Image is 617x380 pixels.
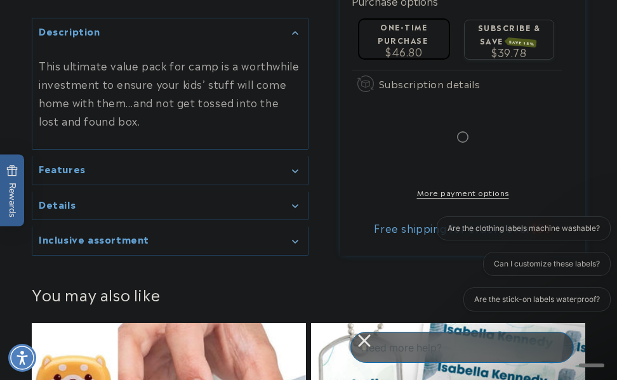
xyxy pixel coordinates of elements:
div: Free shipping for orders over [352,221,574,234]
div: Accessibility Menu [8,344,36,372]
h2: Features [39,162,86,175]
span: $46.80 [385,44,423,59]
span: $39.78 [491,44,527,60]
p: This ultimate value pack for camp is a worthwhile investment to ensure your kids’ stuff will come... [39,56,302,129]
span: Add to cart [427,131,499,143]
button: Add to cart [352,122,574,152]
summary: Features [32,156,308,185]
span: SAVE 15% [507,37,536,48]
span: Subscription details [379,76,481,91]
summary: Inclusive assortment [32,226,308,255]
h2: Description [39,24,100,37]
h2: Inclusive assortment [39,233,149,246]
label: One-time purchase [378,21,428,46]
iframe: Gorgias Floating Chat [350,327,604,367]
summary: Details [32,192,308,220]
a: More payment options [352,187,574,198]
h2: You may also like [32,284,585,304]
iframe: Gorgias live chat conversation starters [420,216,617,323]
span: Rewards [6,164,18,217]
h2: Details [39,198,76,211]
label: Subscribe & save [478,22,541,46]
summary: Description [32,18,308,46]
